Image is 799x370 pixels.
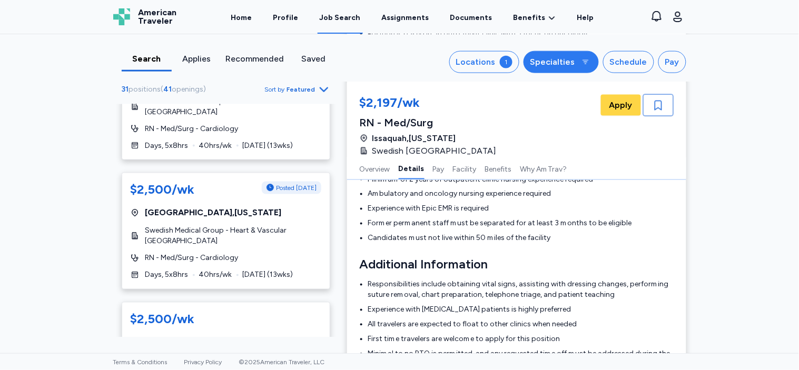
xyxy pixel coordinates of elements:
[368,279,674,301] li: Responsibilities include obtaining vital signs, assisting with dressing changes, performing sutur...
[265,83,330,96] button: Sort byFeatured
[601,95,641,116] button: Apply
[287,85,315,94] span: Featured
[500,56,512,68] div: 1
[145,141,189,151] span: Days, 5x8hrs
[113,358,167,366] a: Terms & Conditions
[318,1,363,34] a: Job Search
[145,270,189,281] span: Days, 5x8hrs
[122,85,129,94] span: 31
[131,311,195,328] div: $2,500/wk
[610,56,647,68] div: Schedule
[658,51,686,73] button: Pay
[199,270,232,281] span: 40 hrs/wk
[514,13,546,23] span: Benefits
[145,226,321,247] span: Swedish Medical Group - Heart & Vascular [GEOGRAPHIC_DATA]
[368,189,674,199] li: Ambulatory and oncology nursing experience required
[239,358,325,366] span: © 2025 American Traveler, LLC
[320,13,361,23] div: Job Search
[293,53,334,65] div: Saved
[372,132,457,145] span: Issaquah , [US_STATE]
[514,13,556,23] a: Benefits
[609,99,633,112] span: Apply
[176,53,218,65] div: Applies
[368,233,674,244] li: Candidates must not live within 50 miles of the facility
[199,141,232,151] span: 40 hrs/wk
[360,256,674,273] h3: Additional Information
[360,157,390,179] button: Overview
[265,85,285,94] span: Sort by
[520,157,567,179] button: Why AmTrav?
[399,157,425,179] button: Details
[368,204,674,214] li: Experience with Epic EMR is required
[453,157,477,179] button: Facility
[164,85,172,94] span: 41
[226,53,284,65] div: Recommended
[449,51,519,73] button: Locations1
[368,218,674,229] li: Former permanent staff must be separated for at least 3 months to be eligible
[129,85,161,94] span: positions
[113,8,130,25] img: Logo
[184,358,222,366] a: Privacy Policy
[524,51,599,73] button: Specialties
[145,336,282,349] span: [GEOGRAPHIC_DATA] , [US_STATE]
[172,85,204,94] span: openings
[368,334,674,345] li: First time travelers are welcome to apply for this position
[122,84,211,95] div: ( )
[433,157,445,179] button: Pay
[145,124,239,134] span: RN - Med/Surg - Cardiology
[360,115,503,130] div: RN - Med/Surg
[360,94,503,113] div: $2,197/wk
[131,182,195,198] div: $2,500/wk
[145,207,282,219] span: [GEOGRAPHIC_DATA] , [US_STATE]
[368,319,674,330] li: All travelers are expected to float to other clinics when needed
[485,157,512,179] button: Benefits
[665,56,679,68] div: Pay
[368,349,674,370] li: Minimal to no RTO is permitted, and any requested time off must be addressed during the applicati...
[530,56,575,68] div: Specialties
[145,253,239,264] span: RN - Med/Surg - Cardiology
[145,96,321,117] span: Swedish Medical Group - Heart & Vascular [GEOGRAPHIC_DATA]
[277,184,317,192] span: Posted [DATE]
[126,53,167,65] div: Search
[243,141,293,151] span: [DATE] ( 13 wks)
[139,8,177,25] span: American Traveler
[603,51,654,73] button: Schedule
[372,145,497,157] span: Swedish [GEOGRAPHIC_DATA]
[456,56,496,68] div: Locations
[368,305,674,315] li: Experience with [MEDICAL_DATA] patients is highly preferred
[243,270,293,281] span: [DATE] ( 13 wks)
